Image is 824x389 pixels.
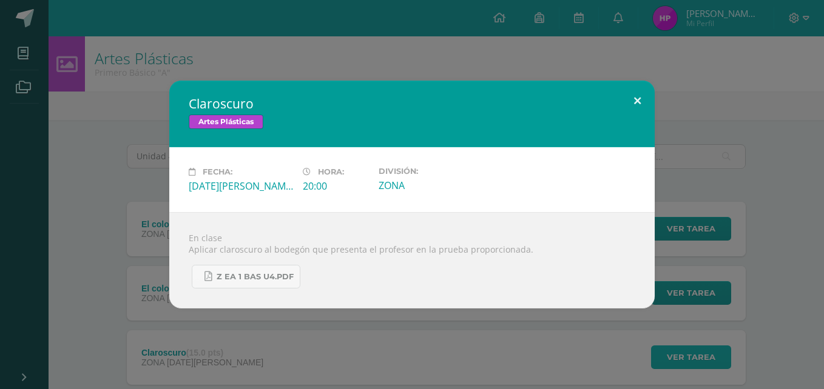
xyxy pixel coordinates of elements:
[192,265,300,288] a: Z eA 1 Bas U4.pdf
[318,167,344,176] span: Hora:
[189,115,263,129] span: Artes Plásticas
[189,95,635,112] h2: Claroscuro
[169,212,655,308] div: En clase Aplicar claroscuro al bodegón que presenta el profesor en la prueba proporcionada.
[620,81,655,122] button: Close (Esc)
[379,167,483,176] label: División:
[217,272,294,282] span: Z eA 1 Bas U4.pdf
[189,179,293,193] div: [DATE][PERSON_NAME]
[203,167,232,176] span: Fecha:
[379,179,483,192] div: ZONA
[303,179,369,193] div: 20:00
